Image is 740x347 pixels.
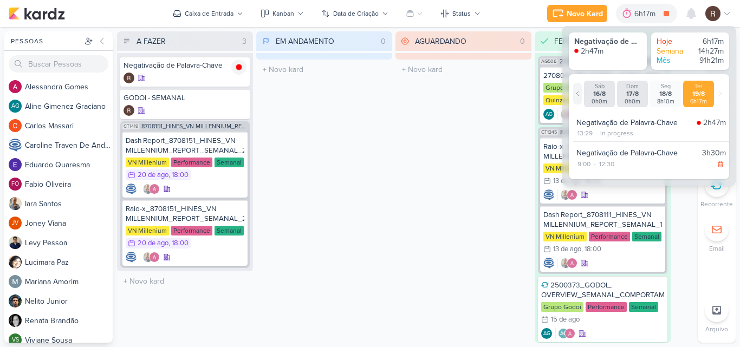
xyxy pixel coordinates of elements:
[9,158,22,171] img: Eduardo Quaresma
[657,56,689,66] div: Mês
[560,189,571,200] img: Iara Santos
[691,56,724,66] div: 91h21m
[553,178,581,185] div: 13 de ago
[25,120,113,132] div: C a r l o s M a s s a r i
[25,198,113,209] div: I a r a S a n t o s
[543,189,554,200] div: Criador(a): Caroline Traven De Andrade
[700,199,733,209] p: Recorrente
[171,226,212,235] div: Performance
[9,256,22,269] img: Lucimara Paz
[9,178,22,191] div: Fabio Oliveira
[168,172,189,179] div: , 18:00
[25,179,113,190] div: F a b i o O l i v e i r a
[541,302,583,312] div: Grupo Godoi
[126,158,169,167] div: VN Millenium
[619,90,646,98] div: 17/8
[231,60,246,75] img: tracking
[149,252,160,263] img: Alessandra Gomes
[25,140,113,151] div: C a r o l i n e T r a v e n D e A n d r a d e
[632,232,661,241] div: Semanal
[25,81,113,93] div: A l e s s a n d r a G o m e s
[377,36,390,47] div: 0
[586,90,613,98] div: 16/8
[685,98,712,105] div: 6h17m
[124,73,134,83] img: Rafael Dornelles
[126,184,137,194] img: Caroline Traven De Andrade
[543,109,554,120] div: Criador(a): Aline Gimenez Graciano
[586,302,627,312] div: Performance
[25,237,113,248] div: L e v y P e s s o a
[551,316,580,323] div: 15 de ago
[560,129,665,135] span: 8708111_HINES_VN MILLENNIUM_REPORT_SEMANAL_14.08
[560,258,571,269] img: Iara Santos
[543,232,587,241] div: VN Millenium
[600,128,633,138] div: in progress
[576,128,594,138] div: 13:29
[215,158,244,167] div: Semanal
[25,296,113,307] div: N e l i t o J u n i o r
[543,109,554,120] div: Aline Gimenez Graciano
[25,315,113,326] div: R e n a t a B r a n d ã o
[586,83,613,90] div: Sáb
[124,93,246,103] div: GODOI - SEMANAL
[142,184,153,194] img: Iara Santos
[126,226,169,235] div: VN Millenium
[9,294,22,307] img: Nelito Junior
[215,226,244,235] div: Semanal
[9,7,65,20] img: kardz.app
[557,109,577,120] div: Colaboradores: Iara Santos, Alessandra Gomes
[141,123,248,129] span: 8708151_HINES_VN MILLENNIUM_REPORT_SEMANAL_21.08
[9,197,22,210] img: Iara Santos
[9,55,108,73] input: Buscar Pessoas
[25,257,113,268] div: L u c i m a r a P a z
[703,117,726,128] div: 2h47m
[9,314,22,327] img: Renata Brandão
[586,98,613,105] div: 0h0m
[149,184,160,194] img: Alessandra Gomes
[543,142,662,161] div: Raio-x_8708111_HINES_VN MILLENNIUM_REPORT_SEMANAL_14.08
[543,210,662,230] div: Dash Report_8708111_HINES_VN MILLENNIUM_REPORT_SEMANAL_14.08
[567,189,577,200] img: Alessandra Gomes
[634,8,659,19] div: 6h17m
[9,139,22,152] img: Caroline Traven De Andrade
[567,258,577,269] img: Alessandra Gomes
[9,119,22,132] img: Carlos Massari
[25,159,113,171] div: E d u a r d o Q u a r e s m a
[12,337,19,343] p: VS
[9,333,22,346] div: Viviane Sousa
[619,83,646,90] div: Dom
[576,117,692,128] div: Negativação de Palavra-Chave
[657,47,689,56] div: Semana
[543,258,554,269] div: Criador(a): Caroline Traven De Andrade
[398,62,529,77] input: + Novo kard
[138,240,168,247] div: 20 de ago
[543,71,662,81] div: 2708041_RELATÓRIO_GODOI_REPORT_QUINZENAL_14.08
[543,95,577,105] div: Quinzenal
[138,172,168,179] div: 20 de ago
[122,123,139,129] span: CT1419
[576,147,698,159] div: Negativação de Palavra-Chave
[543,163,587,173] div: VN Millenium
[25,335,113,346] div: V i v i a n e S o u s a
[25,101,113,112] div: A l i n e G i m e n e z G r a c i a n o
[581,47,603,56] div: 2h47m
[9,217,22,230] div: Joney Viana
[541,328,552,339] div: Criador(a): Aline Gimenez Graciano
[126,252,137,263] div: Criador(a): Caroline Traven De Andrade
[705,6,720,21] img: Rafael Dornelles
[140,184,160,194] div: Colaboradores: Iara Santos, Alessandra Gomes
[126,184,137,194] div: Criador(a): Caroline Traven De Andrade
[691,47,724,56] div: 14h27m
[564,328,575,339] img: Alessandra Gomes
[9,236,22,249] img: Levy Pessoa
[560,58,665,64] span: 2708041_GODOI_REPORT_QUINZENAL_14.08
[543,258,554,269] img: Caroline Traven De Andrade
[709,244,725,253] p: Email
[516,36,529,47] div: 0
[652,90,679,98] div: 18/8
[25,218,113,229] div: J o n e y V i a n a
[142,252,153,263] img: Iara Santos
[126,136,244,155] div: Dash Report_8708151_HINES_VN MILLENNIUM_REPORT_SEMANAL_21.08
[560,331,567,337] p: AG
[124,61,246,70] div: Negativação de Palavra-Chave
